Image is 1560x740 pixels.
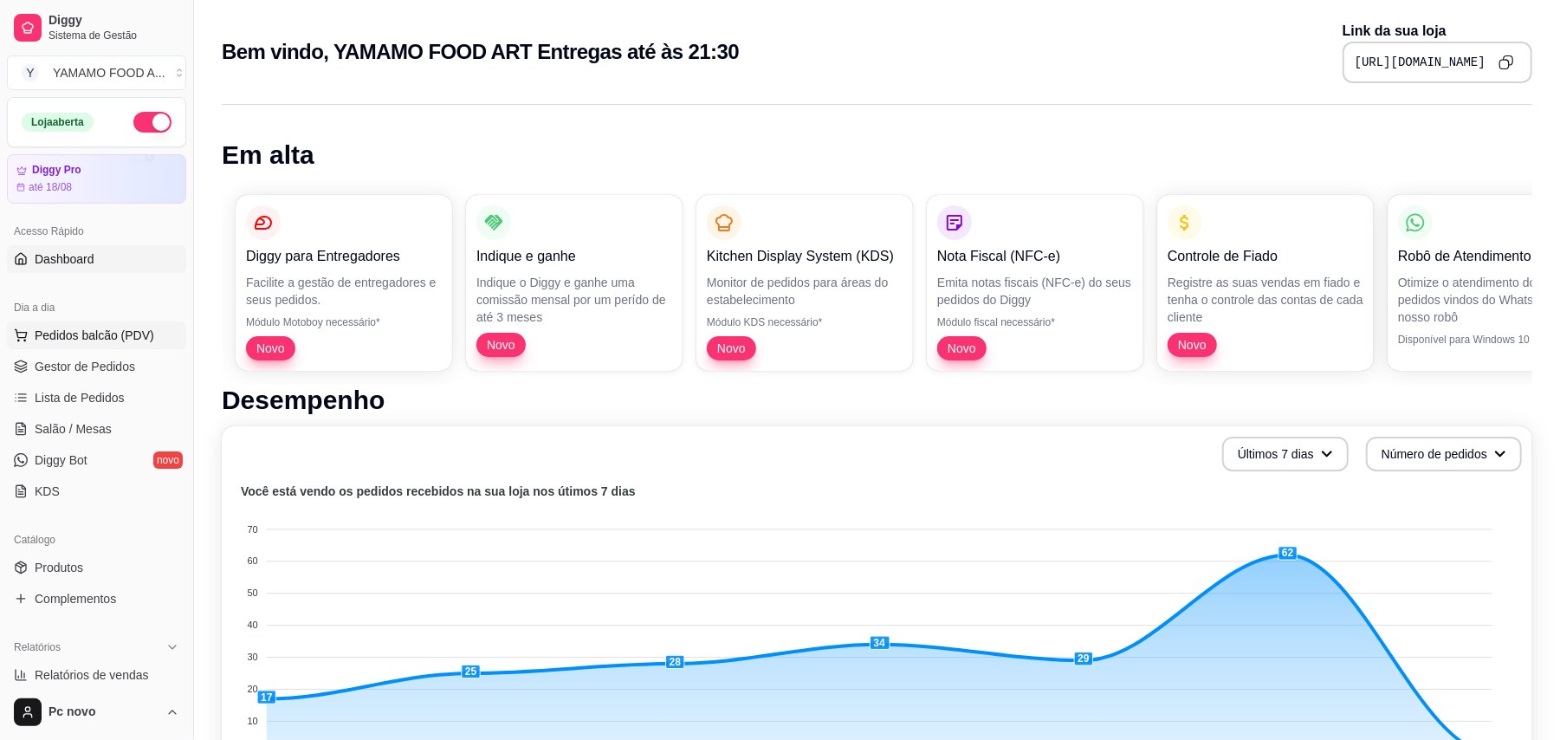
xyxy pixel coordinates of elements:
[927,195,1143,371] button: Nota Fiscal (NFC-e)Emita notas fiscais (NFC-e) do seus pedidos do DiggyMódulo fiscal necessário*Novo
[22,64,39,81] span: Y
[7,526,186,554] div: Catálogo
[222,385,1532,416] h1: Desempenho
[7,554,186,581] a: Produtos
[7,585,186,613] a: Complementos
[248,556,258,567] tspan: 60
[1492,49,1520,76] button: Copy to clipboard
[7,154,186,204] a: Diggy Proaté 18/08
[1168,274,1363,326] p: Registre as suas vendas em fiado e tenha o controle das contas de cada cliente
[248,620,258,630] tspan: 40
[222,140,1532,171] h1: Em alta
[133,112,172,133] button: Alterar Status
[246,315,442,329] p: Módulo Motoboy necessário*
[696,195,913,371] button: Kitchen Display System (KDS)Monitor de pedidos para áreas do estabelecimentoMódulo KDS necessário...
[937,274,1133,308] p: Emita notas fiscais (NFC-e) do seus pedidos do Diggy
[32,164,81,177] article: Diggy Pro
[7,245,186,273] a: Dashboard
[35,483,60,500] span: KDS
[7,446,186,474] a: Diggy Botnovo
[35,590,116,607] span: Complementos
[248,652,258,662] tspan: 30
[49,704,159,720] span: Pc novo
[248,524,258,535] tspan: 70
[29,180,72,194] article: até 18/08
[35,451,87,469] span: Diggy Bot
[941,340,983,357] span: Novo
[49,29,179,42] span: Sistema de Gestão
[35,250,94,268] span: Dashboard
[35,327,154,344] span: Pedidos balcão (PDV)
[476,246,672,267] p: Indique e ganhe
[35,666,149,684] span: Relatórios de vendas
[707,246,903,267] p: Kitchen Display System (KDS)
[222,38,739,66] h2: Bem vindo, YAMAMO FOOD ART Entregas até às 21:30
[35,358,135,375] span: Gestor de Pedidos
[35,559,83,576] span: Produtos
[937,315,1133,329] p: Módulo fiscal necessário*
[707,315,903,329] p: Módulo KDS necessário*
[1222,437,1349,471] button: Últimos 7 dias
[710,340,753,357] span: Novo
[7,477,186,505] a: KDS
[7,691,186,733] button: Pc novo
[7,217,186,245] div: Acesso Rápido
[1355,54,1486,71] pre: [URL][DOMAIN_NAME]
[7,55,186,90] button: Select a team
[53,64,165,81] div: YAMAMO FOOD A ...
[480,336,522,354] span: Novo
[7,415,186,443] a: Salão / Mesas
[937,246,1133,267] p: Nota Fiscal (NFC-e)
[7,384,186,412] a: Lista de Pedidos
[22,113,94,132] div: Loja aberta
[248,716,258,726] tspan: 10
[248,684,258,694] tspan: 20
[241,485,636,499] text: Você está vendo os pedidos recebidos na sua loja nos útimos 7 dias
[7,294,186,321] div: Dia a dia
[1171,336,1214,354] span: Novo
[7,353,186,380] a: Gestor de Pedidos
[14,640,61,654] span: Relatórios
[246,274,442,308] p: Facilite a gestão de entregadores e seus pedidos.
[1168,246,1363,267] p: Controle de Fiado
[1343,21,1532,42] p: Link da sua loja
[466,195,683,371] button: Indique e ganheIndique o Diggy e ganhe uma comissão mensal por um perído de até 3 mesesNovo
[246,246,442,267] p: Diggy para Entregadores
[7,661,186,689] a: Relatórios de vendas
[49,13,179,29] span: Diggy
[249,340,292,357] span: Novo
[707,274,903,308] p: Monitor de pedidos para áreas do estabelecimento
[35,389,125,406] span: Lista de Pedidos
[1366,437,1522,471] button: Número de pedidos
[236,195,452,371] button: Diggy para EntregadoresFacilite a gestão de entregadores e seus pedidos.Módulo Motoboy necessário...
[476,274,672,326] p: Indique o Diggy e ganhe uma comissão mensal por um perído de até 3 meses
[1157,195,1374,371] button: Controle de FiadoRegistre as suas vendas em fiado e tenha o controle das contas de cada clienteNovo
[7,321,186,349] button: Pedidos balcão (PDV)
[248,588,258,599] tspan: 50
[35,420,112,438] span: Salão / Mesas
[7,7,186,49] a: DiggySistema de Gestão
